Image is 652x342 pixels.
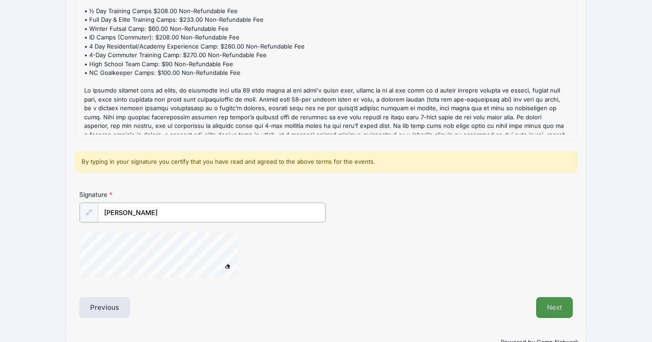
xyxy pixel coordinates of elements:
[536,297,573,318] button: Next
[75,151,577,173] div: By typing in your signature you certify that you have read and agreed to the above terms for the ...
[98,203,326,222] input: Enter first and last name
[79,297,130,318] button: Previous
[79,190,202,199] label: Signature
